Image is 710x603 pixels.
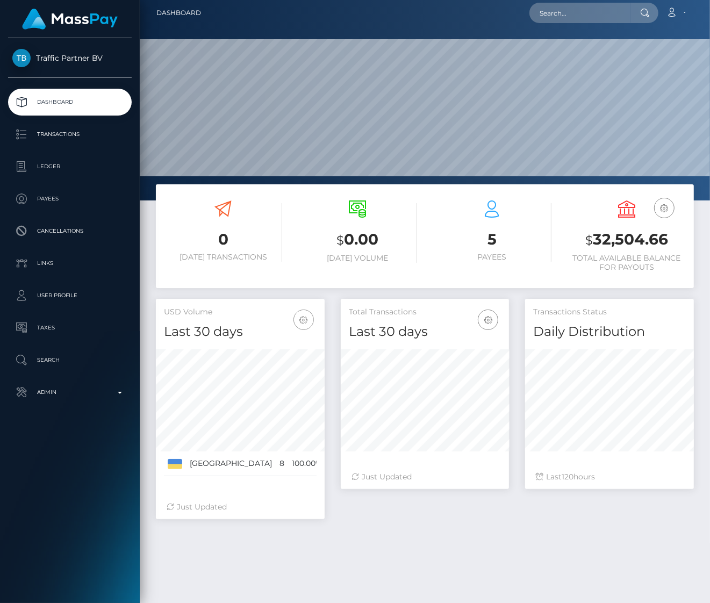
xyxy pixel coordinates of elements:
[288,451,326,476] td: 100.00%
[298,254,417,263] h6: [DATE] Volume
[12,159,127,175] p: Ledger
[8,347,132,374] a: Search
[12,320,127,336] p: Taxes
[8,282,132,309] a: User Profile
[8,250,132,277] a: Links
[164,322,317,341] h4: Last 30 days
[164,253,282,262] h6: [DATE] Transactions
[164,307,317,318] h5: USD Volume
[12,49,31,67] img: Traffic Partner BV
[12,126,127,142] p: Transactions
[8,314,132,341] a: Taxes
[12,223,127,239] p: Cancellations
[568,229,686,251] h3: 32,504.66
[529,3,630,23] input: Search...
[156,2,201,24] a: Dashboard
[533,322,686,341] h4: Daily Distribution
[8,89,132,116] a: Dashboard
[8,121,132,148] a: Transactions
[186,451,276,476] td: [GEOGRAPHIC_DATA]
[8,218,132,245] a: Cancellations
[349,307,501,318] h5: Total Transactions
[536,471,683,483] div: Last hours
[568,254,686,272] h6: Total Available Balance for Payouts
[433,253,551,262] h6: Payees
[8,185,132,212] a: Payees
[12,191,127,207] p: Payees
[8,53,132,63] span: Traffic Partner BV
[533,307,686,318] h5: Transactions Status
[167,501,314,513] div: Just Updated
[349,322,501,341] h4: Last 30 days
[562,472,573,482] span: 120
[352,471,499,483] div: Just Updated
[12,352,127,368] p: Search
[12,255,127,271] p: Links
[164,229,282,250] h3: 0
[12,288,127,304] p: User Profile
[433,229,551,250] h3: 5
[22,9,118,30] img: MassPay Logo
[12,94,127,110] p: Dashboard
[8,153,132,180] a: Ledger
[585,233,593,248] small: $
[336,233,344,248] small: $
[276,451,288,476] td: 8
[168,459,182,469] img: UA.png
[298,229,417,251] h3: 0.00
[12,384,127,400] p: Admin
[8,379,132,406] a: Admin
